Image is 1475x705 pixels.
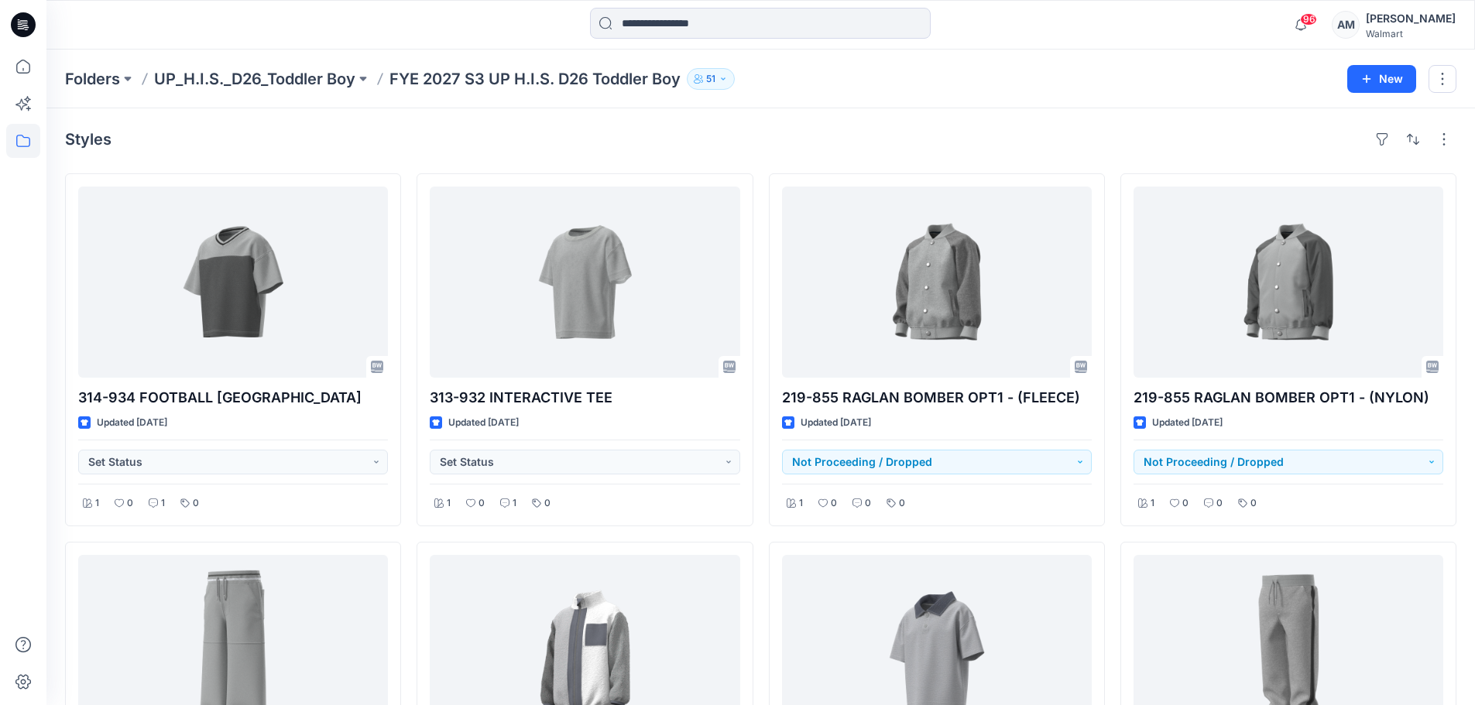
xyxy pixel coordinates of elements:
p: 313-932 INTERACTIVE TEE [430,387,739,409]
p: 1 [161,495,165,512]
div: AM [1332,11,1360,39]
p: 1 [95,495,99,512]
a: 314-934 FOOTBALL JERSEY [78,187,388,378]
p: 1 [1151,495,1154,512]
a: 219-855 RAGLAN BOMBER OPT1 - (NYLON) [1134,187,1443,378]
p: 0 [479,495,485,512]
p: 0 [899,495,905,512]
a: UP_H.I.S._D26_Toddler Boy [154,68,355,90]
p: 219-855 RAGLAN BOMBER OPT1 - (NYLON) [1134,387,1443,409]
a: 313-932 INTERACTIVE TEE [430,187,739,378]
p: 0 [1182,495,1189,512]
a: Folders [65,68,120,90]
p: 314-934 FOOTBALL [GEOGRAPHIC_DATA] [78,387,388,409]
p: 0 [1216,495,1223,512]
button: 51 [687,68,735,90]
div: [PERSON_NAME] [1366,9,1456,28]
p: 219-855 RAGLAN BOMBER OPT1 - (FLEECE) [782,387,1092,409]
a: 219-855 RAGLAN BOMBER OPT1 - (FLEECE) [782,187,1092,378]
p: 0 [831,495,837,512]
button: New [1347,65,1416,93]
p: Updated [DATE] [1152,415,1223,431]
p: 1 [447,495,451,512]
p: 0 [865,495,871,512]
p: 0 [1250,495,1257,512]
p: Updated [DATE] [448,415,519,431]
div: Walmart [1366,28,1456,39]
p: 0 [127,495,133,512]
p: 1 [799,495,803,512]
p: Updated [DATE] [97,415,167,431]
p: FYE 2027 S3 UP H.I.S. D26 Toddler Boy [389,68,681,90]
p: 1 [513,495,516,512]
p: 0 [193,495,199,512]
p: 51 [706,70,715,87]
p: Updated [DATE] [801,415,871,431]
p: 0 [544,495,551,512]
span: 96 [1300,13,1317,26]
h4: Styles [65,130,111,149]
